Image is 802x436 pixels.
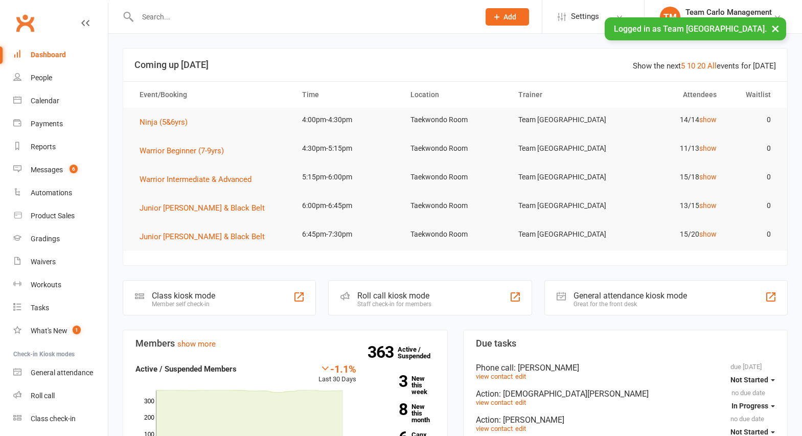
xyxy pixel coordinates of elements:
a: Clubworx [12,10,38,36]
button: Warrior Beginner (7-9yrs) [140,145,231,157]
button: Junior [PERSON_NAME] & Black Belt [140,202,272,214]
td: 11/13 [617,136,726,160]
a: 5 [681,61,685,71]
a: Product Sales [13,204,108,227]
td: Taekwondo Room [401,108,510,132]
td: Team [GEOGRAPHIC_DATA] [509,222,617,246]
div: Automations [31,189,72,197]
h3: Coming up [DATE] [134,60,776,70]
div: Gradings [31,235,60,243]
a: edit [515,399,526,406]
div: Member self check-in [152,301,215,308]
button: Warrior Intermediate & Advanced [140,173,259,186]
span: 6 [70,165,78,173]
th: Waitlist [726,82,780,108]
td: Team [GEOGRAPHIC_DATA] [509,194,617,218]
div: Team [GEOGRAPHIC_DATA] [685,17,773,26]
div: Staff check-in for members [357,301,431,308]
button: In Progress [731,397,775,415]
button: Add [486,8,529,26]
a: What's New1 [13,319,108,342]
a: view contact [476,425,513,432]
a: 363Active / Suspended [398,338,443,367]
div: General attendance kiosk mode [574,291,687,301]
div: Product Sales [31,212,75,220]
td: Team [GEOGRAPHIC_DATA] [509,165,617,189]
a: Messages 6 [13,158,108,181]
td: Team [GEOGRAPHIC_DATA] [509,108,617,132]
div: Messages [31,166,63,174]
div: Roll call [31,392,55,400]
a: Dashboard [13,43,108,66]
div: Class check-in [31,415,76,423]
a: show [699,173,717,181]
h3: Members [135,338,435,349]
a: edit [515,373,526,380]
span: In Progress [731,402,768,410]
span: Logged in as Team [GEOGRAPHIC_DATA]. [614,24,767,34]
a: 20 [697,61,705,71]
span: Junior [PERSON_NAME] & Black Belt [140,232,265,241]
div: Great for the front desk [574,301,687,308]
a: show [699,201,717,210]
div: Tasks [31,304,49,312]
span: Junior [PERSON_NAME] & Black Belt [140,203,265,213]
a: show [699,116,717,124]
td: Taekwondo Room [401,165,510,189]
a: view contact [476,399,513,406]
td: Team [GEOGRAPHIC_DATA] [509,136,617,160]
button: Ninja (5&6yrs) [140,116,195,128]
button: × [766,17,785,39]
a: show [699,230,717,238]
div: TM [660,7,680,27]
span: : [PERSON_NAME] [514,363,579,373]
span: Settings [571,5,599,28]
div: Show the next events for [DATE] [633,60,776,72]
a: Class kiosk mode [13,407,108,430]
div: General attendance [31,369,93,377]
th: Trainer [509,82,617,108]
div: Action [476,415,775,425]
div: Last 30 Days [318,363,356,385]
a: show [699,144,717,152]
a: General attendance kiosk mode [13,361,108,384]
a: show more [177,339,216,349]
a: Waivers [13,250,108,273]
td: 6:45pm-7:30pm [293,222,401,246]
a: 10 [687,61,695,71]
div: People [31,74,52,82]
a: Workouts [13,273,108,296]
span: Not Started [730,428,768,436]
a: 3New this week [372,375,435,395]
td: 15/18 [617,165,726,189]
td: 15/20 [617,222,726,246]
div: Class kiosk mode [152,291,215,301]
td: 0 [726,165,780,189]
a: Reports [13,135,108,158]
div: Calendar [31,97,59,105]
th: Attendees [617,82,726,108]
strong: Active / Suspended Members [135,364,237,374]
strong: 3 [372,374,407,389]
td: 14/14 [617,108,726,132]
a: 8New this month [372,403,435,423]
div: What's New [31,327,67,335]
a: Calendar [13,89,108,112]
td: Taekwondo Room [401,136,510,160]
a: edit [515,425,526,432]
td: Taekwondo Room [401,194,510,218]
a: People [13,66,108,89]
th: Location [401,82,510,108]
strong: 363 [368,345,398,360]
div: -1.1% [318,363,356,374]
a: view contact [476,373,513,380]
td: 5:15pm-6:00pm [293,165,401,189]
td: 4:30pm-5:15pm [293,136,401,160]
a: Tasks [13,296,108,319]
span: 1 [73,326,81,334]
input: Search... [134,10,472,24]
span: : [DEMOGRAPHIC_DATA][PERSON_NAME] [499,389,649,399]
a: Roll call [13,384,108,407]
div: Payments [31,120,63,128]
span: Add [503,13,516,21]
